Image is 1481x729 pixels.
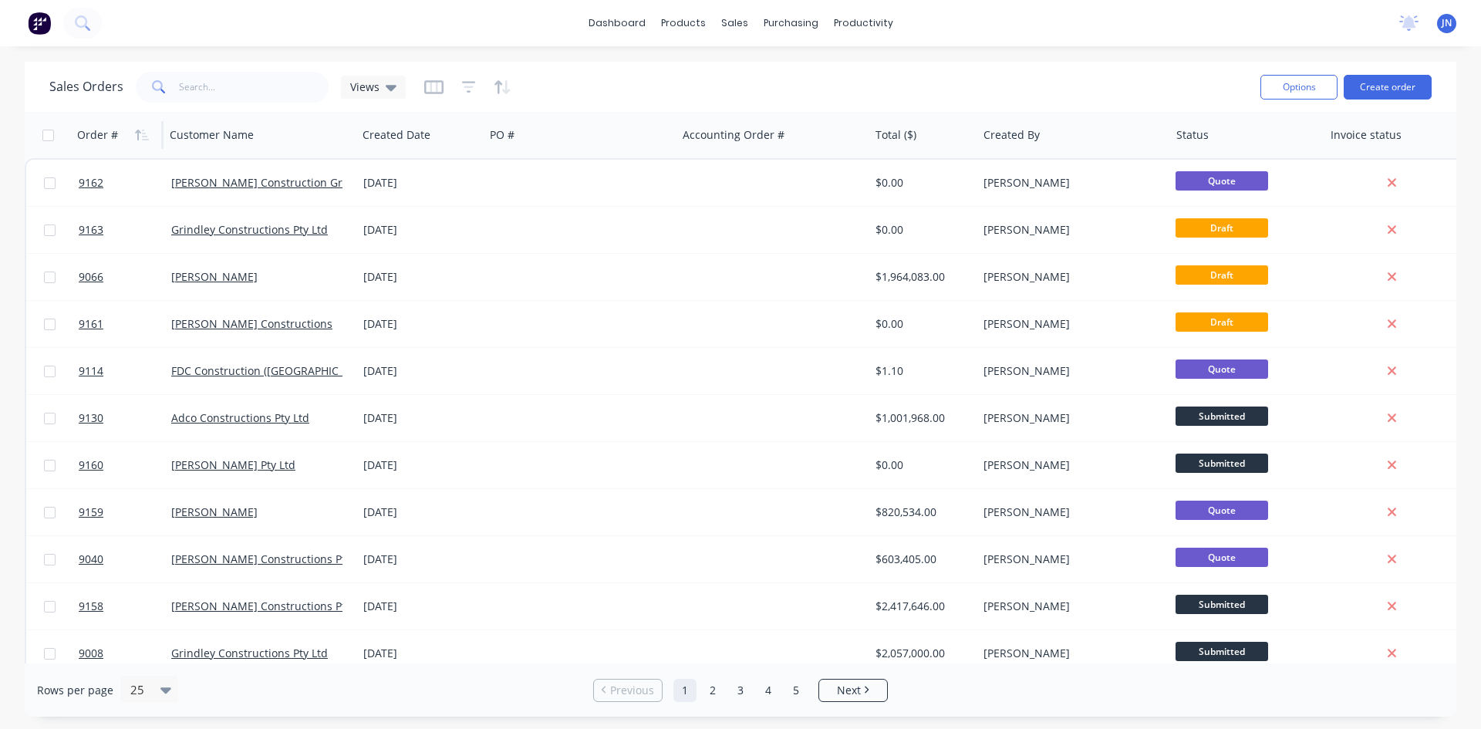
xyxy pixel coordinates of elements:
[79,410,103,426] span: 9130
[581,12,653,35] a: dashboard
[1176,312,1268,332] span: Draft
[826,12,901,35] div: productivity
[363,457,478,473] div: [DATE]
[79,505,103,520] span: 9159
[171,269,258,284] a: [PERSON_NAME]
[1176,265,1268,285] span: Draft
[756,12,826,35] div: purchasing
[1442,16,1452,30] span: JN
[363,222,478,238] div: [DATE]
[875,457,967,473] div: $0.00
[490,127,514,143] div: PO #
[837,683,861,698] span: Next
[875,175,967,191] div: $0.00
[363,410,478,426] div: [DATE]
[983,599,1155,614] div: [PERSON_NAME]
[363,127,430,143] div: Created Date
[79,457,103,473] span: 9160
[1344,75,1432,100] button: Create order
[171,599,370,613] a: [PERSON_NAME] Constructions Pty Ltd
[79,599,103,614] span: 9158
[1176,407,1268,426] span: Submitted
[1176,359,1268,379] span: Quote
[983,175,1155,191] div: [PERSON_NAME]
[757,679,780,702] a: Page 4
[875,505,967,520] div: $820,534.00
[171,457,295,472] a: [PERSON_NAME] Pty Ltd
[79,536,171,582] a: 9040
[1176,548,1268,567] span: Quote
[983,505,1155,520] div: [PERSON_NAME]
[363,175,478,191] div: [DATE]
[79,489,171,535] a: 9159
[363,646,478,661] div: [DATE]
[171,410,309,425] a: Adco Constructions Pty Ltd
[819,683,887,698] a: Next page
[983,363,1155,379] div: [PERSON_NAME]
[49,79,123,94] h1: Sales Orders
[653,12,714,35] div: products
[875,316,967,332] div: $0.00
[79,269,103,285] span: 9066
[875,222,967,238] div: $0.00
[875,269,967,285] div: $1,964,083.00
[28,12,51,35] img: Factory
[79,207,171,253] a: 9163
[875,599,967,614] div: $2,417,646.00
[587,679,894,702] ul: Pagination
[179,72,329,103] input: Search...
[79,552,103,567] span: 9040
[1176,642,1268,661] span: Submitted
[79,363,103,379] span: 9114
[875,552,967,567] div: $603,405.00
[77,127,118,143] div: Order #
[1260,75,1338,100] button: Options
[983,646,1155,661] div: [PERSON_NAME]
[79,175,103,191] span: 9162
[79,254,171,300] a: 9066
[79,630,171,677] a: 9008
[171,175,400,190] a: [PERSON_NAME] Construction Group Pty Ltd
[983,457,1155,473] div: [PERSON_NAME]
[171,316,332,331] a: [PERSON_NAME] Constructions
[363,552,478,567] div: [DATE]
[79,160,171,206] a: 9162
[683,127,784,143] div: Accounting Order #
[1176,127,1209,143] div: Status
[171,363,414,378] a: FDC Construction ([GEOGRAPHIC_DATA]) Pty Ltd
[79,222,103,238] span: 9163
[784,679,808,702] a: Page 5
[594,683,662,698] a: Previous page
[363,269,478,285] div: [DATE]
[983,410,1155,426] div: [PERSON_NAME]
[79,316,103,332] span: 9161
[1176,501,1268,520] span: Quote
[363,599,478,614] div: [DATE]
[610,683,654,698] span: Previous
[875,646,967,661] div: $2,057,000.00
[363,316,478,332] div: [DATE]
[701,679,724,702] a: Page 2
[875,410,967,426] div: $1,001,968.00
[673,679,697,702] a: Page 1 is your current page
[350,79,380,95] span: Views
[79,301,171,347] a: 9161
[171,646,328,660] a: Grindley Constructions Pty Ltd
[1176,454,1268,473] span: Submitted
[79,395,171,441] a: 9130
[983,552,1155,567] div: [PERSON_NAME]
[983,269,1155,285] div: [PERSON_NAME]
[983,222,1155,238] div: [PERSON_NAME]
[170,127,254,143] div: Customer Name
[79,583,171,629] a: 9158
[79,646,103,661] span: 9008
[363,505,478,520] div: [DATE]
[363,363,478,379] div: [DATE]
[79,442,171,488] a: 9160
[875,127,916,143] div: Total ($)
[983,127,1040,143] div: Created By
[729,679,752,702] a: Page 3
[79,348,171,394] a: 9114
[37,683,113,698] span: Rows per page
[875,363,967,379] div: $1.10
